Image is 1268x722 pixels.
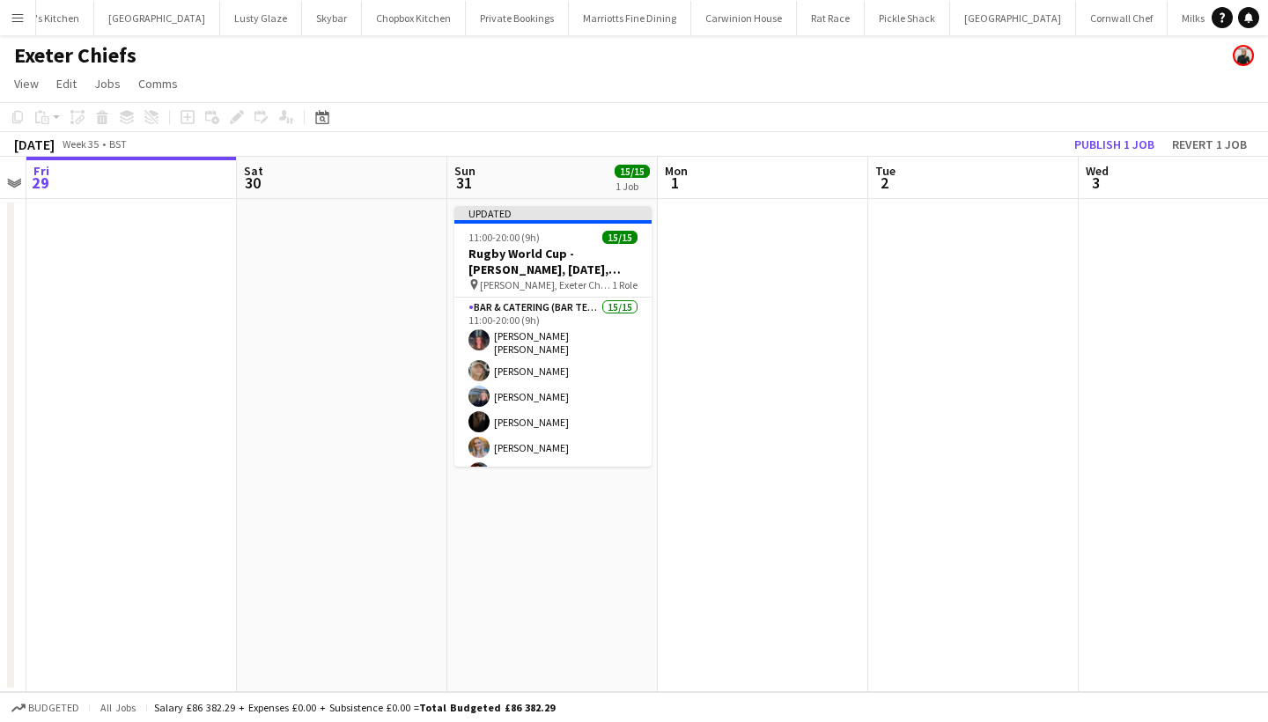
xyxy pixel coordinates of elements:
[665,163,688,179] span: Mon
[362,1,466,35] button: Chopbox Kitchen
[87,72,128,95] a: Jobs
[950,1,1076,35] button: [GEOGRAPHIC_DATA]
[220,1,302,35] button: Lusty Glaze
[1086,163,1109,179] span: Wed
[1083,173,1109,193] span: 3
[154,701,555,714] div: Salary £86 382.29 + Expenses £0.00 + Subsistence £0.00 =
[569,1,691,35] button: Marriotts Fine Dining
[94,1,220,35] button: [GEOGRAPHIC_DATA]
[466,1,569,35] button: Private Bookings
[454,206,652,220] div: Updated
[94,76,121,92] span: Jobs
[7,72,46,95] a: View
[97,701,139,714] span: All jobs
[615,165,650,178] span: 15/15
[691,1,797,35] button: Carwinion House
[109,137,127,151] div: BST
[241,173,263,193] span: 30
[1165,133,1254,156] button: Revert 1 job
[14,42,136,69] h1: Exeter Chiefs
[9,698,82,718] button: Budgeted
[1076,1,1168,35] button: Cornwall Chef
[1233,45,1254,66] app-user-avatar: Rachael Spring
[1067,133,1161,156] button: Publish 1 job
[612,278,638,291] span: 1 Role
[56,76,77,92] span: Edit
[797,1,865,35] button: Rat Race
[875,163,896,179] span: Tue
[138,76,178,92] span: Comms
[616,180,649,193] div: 1 Job
[244,163,263,179] span: Sat
[14,76,39,92] span: View
[480,278,612,291] span: [PERSON_NAME], Exeter Chiefs
[468,231,540,244] span: 11:00-20:00 (9h)
[31,173,49,193] span: 29
[454,246,652,277] h3: Rugby World Cup - [PERSON_NAME], [DATE], Match Day Bar
[454,206,652,467] app-job-card: Updated11:00-20:00 (9h)15/15Rugby World Cup - [PERSON_NAME], [DATE], Match Day Bar [PERSON_NAME],...
[454,298,652,720] app-card-role: Bar & Catering (Bar Tender)15/1511:00-20:00 (9h)[PERSON_NAME] [PERSON_NAME][PERSON_NAME][PERSON_N...
[131,72,185,95] a: Comms
[865,1,950,35] button: Pickle Shack
[49,72,84,95] a: Edit
[28,702,79,714] span: Budgeted
[14,136,55,153] div: [DATE]
[873,173,896,193] span: 2
[419,701,555,714] span: Total Budgeted £86 382.29
[602,231,638,244] span: 15/15
[302,1,362,35] button: Skybar
[33,163,49,179] span: Fri
[454,163,475,179] span: Sun
[452,173,475,193] span: 31
[662,173,688,193] span: 1
[58,137,102,151] span: Week 35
